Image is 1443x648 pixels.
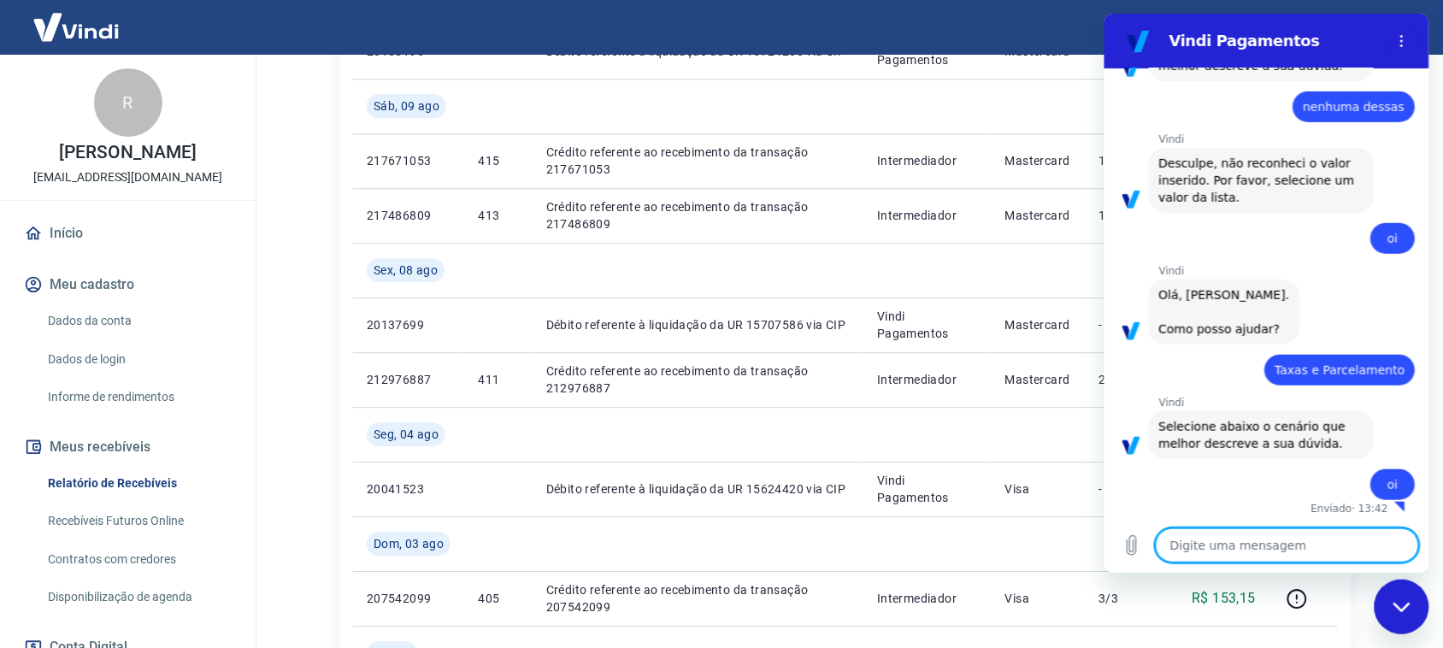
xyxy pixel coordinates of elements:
[374,97,439,115] span: Sáb, 09 ago
[41,466,235,501] a: Relatório de Recebíveis
[21,1,132,53] img: Vindi
[1005,590,1072,607] p: Visa
[367,590,451,607] p: 207542099
[1375,580,1429,634] iframe: Botão para abrir a janela de mensagens, conversa em andamento
[1193,588,1257,609] p: R$ 153,15
[877,207,978,224] p: Intermediador
[1099,152,1150,169] p: 1/3
[367,371,451,388] p: 212976887
[1099,316,1150,333] p: -
[21,428,235,466] button: Meus recebíveis
[478,371,518,388] p: 411
[374,262,438,279] span: Sex, 08 ago
[1099,371,1150,388] p: 2/3
[1104,14,1429,573] iframe: Janela de mensagens
[1099,207,1150,224] p: 1/1
[1099,480,1150,498] p: -
[1099,590,1150,607] p: 3/3
[546,198,851,233] p: Crédito referente ao recebimento da transação 217486809
[546,362,851,397] p: Crédito referente ao recebimento da transação 212976887
[41,580,235,615] a: Disponibilização de agenda
[41,342,235,377] a: Dados de login
[546,144,851,178] p: Crédito referente ao recebimento da transação 217671053
[374,535,444,552] span: Dom, 03 ago
[877,308,978,342] p: Vindi Pagamentos
[1005,152,1072,169] p: Mastercard
[1005,480,1072,498] p: Visa
[33,168,222,186] p: [EMAIL_ADDRESS][DOMAIN_NAME]
[877,152,978,169] p: Intermediador
[367,207,451,224] p: 217486809
[1005,316,1072,333] p: Mastercard
[367,152,451,169] p: 217671053
[478,590,518,607] p: 405
[21,266,235,303] button: Meu cadastro
[1005,207,1072,224] p: Mastercard
[21,215,235,252] a: Início
[546,581,851,616] p: Crédito referente ao recebimento da transação 207542099
[367,480,451,498] p: 20041523
[877,371,978,388] p: Intermediador
[41,380,235,415] a: Informe de rendimentos
[41,542,235,577] a: Contratos com credores
[1361,12,1422,44] button: Sair
[877,472,978,506] p: Vindi Pagamentos
[94,68,162,137] div: R
[546,316,851,333] p: Débito referente à liquidação da UR 15707586 via CIP
[367,316,451,333] p: 20137699
[41,504,235,539] a: Recebíveis Futuros Online
[478,207,518,224] p: 413
[1005,371,1072,388] p: Mastercard
[478,152,518,169] p: 415
[546,480,851,498] p: Débito referente à liquidação da UR 15624420 via CIP
[877,590,978,607] p: Intermediador
[374,426,439,443] span: Seg, 04 ago
[59,144,196,162] p: [PERSON_NAME]
[41,303,235,339] a: Dados da conta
